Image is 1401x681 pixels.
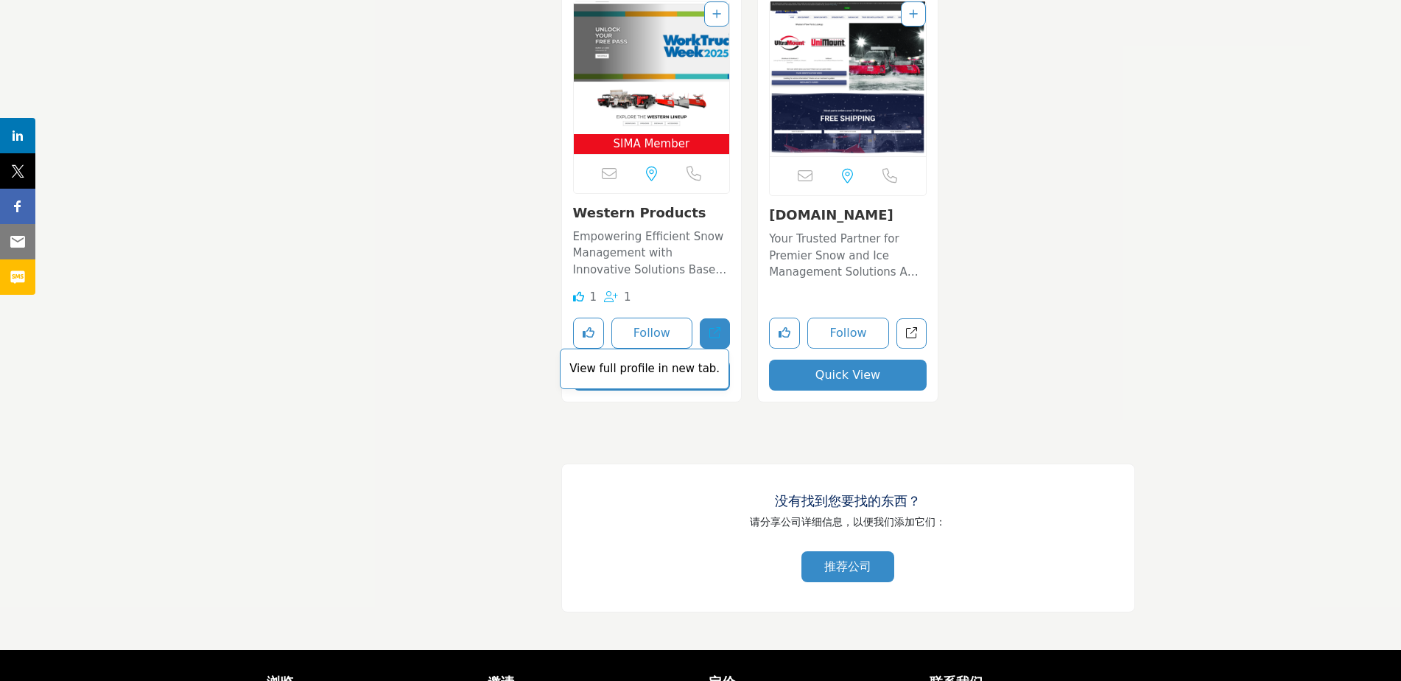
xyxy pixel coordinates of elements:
[769,207,927,223] h3: WesternParts.com
[604,289,631,306] div: Followers
[573,318,604,349] button: Like listing
[568,360,721,377] p: View full profile in new tab.
[909,8,918,20] a: Add To List
[750,516,946,528] span: 请分享公司详细信息，以便我们添加它们：
[573,228,731,279] p: Empowering Efficient Snow Management with Innovative Solutions Based in [GEOGRAPHIC_DATA], [US_ST...
[574,1,730,154] a: Open Listing in new tab
[824,559,871,573] span: 推荐公司
[574,1,730,134] img: Western Products
[769,231,927,281] p: Your Trusted Partner for Premier Snow and Ice Management Solutions A premier provider in the Snow...
[700,318,730,349] a: Open western-productssnowplows in new tab
[624,290,631,304] span: 1
[769,207,893,223] a: [DOMAIN_NAME]
[769,360,927,391] button: Quick View
[577,136,727,153] span: SIMA Member
[807,318,889,349] button: Follow
[573,205,706,220] a: Western Products
[896,318,927,349] a: Open westernpartscom in new tab
[712,8,721,20] a: Add To List
[770,1,926,156] img: WesternParts.com
[573,291,584,302] i: Like
[591,494,1105,509] h3: 没有找到您要找的东西？
[770,1,926,156] a: Open Listing in new tab
[769,318,800,349] button: Like listing
[611,318,693,349] button: Follow
[589,290,597,304] span: 1
[769,227,927,281] a: Your Trusted Partner for Premier Snow and Ice Management Solutions A premier provider in the Snow...
[573,225,731,279] a: Empowering Efficient Snow Management with Innovative Solutions Based in [GEOGRAPHIC_DATA], [US_ST...
[573,205,731,221] h3: Western Products
[801,551,894,582] button: 推荐公司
